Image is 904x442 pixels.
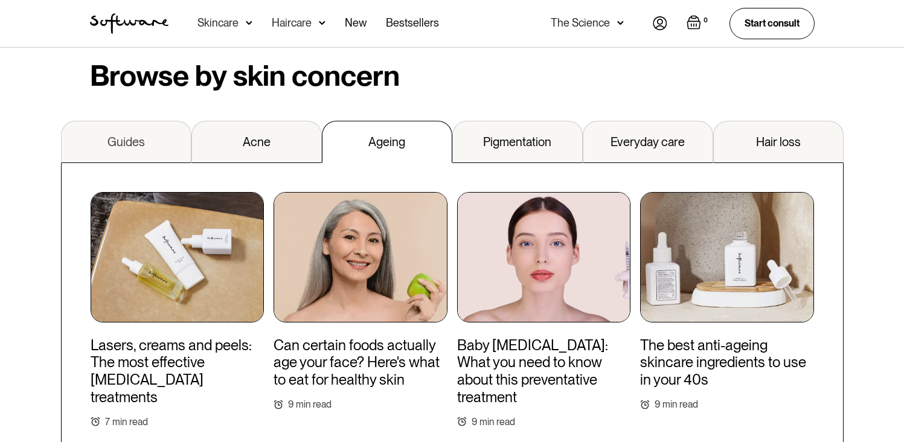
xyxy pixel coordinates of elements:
img: arrow down [319,17,325,29]
div: The Science [551,17,610,29]
div: Everyday care [611,135,685,149]
div: min read [479,416,515,428]
h3: Can certain foods actually age your face? Here's what to eat for healthy skin [274,337,447,389]
div: 9 [288,399,293,410]
a: home [90,13,168,34]
img: Software Logo [90,13,168,34]
div: Acne [243,135,271,149]
div: min read [662,399,698,410]
img: arrow down [246,17,252,29]
div: Skincare [197,17,239,29]
div: min read [112,416,148,428]
a: Start consult [729,8,815,39]
div: 7 [105,416,110,428]
img: arrow down [617,17,624,29]
div: Pigmentation [483,135,551,149]
a: Can certain foods actually age your face? Here's what to eat for healthy skin9min read [274,192,447,411]
div: 9 [472,416,477,428]
h3: Lasers, creams and peels: The most effective [MEDICAL_DATA] treatments [91,337,264,406]
h3: The best anti-ageing skincare ingredients to use in your 40s [640,337,814,389]
div: Ageing [368,135,405,149]
a: Baby [MEDICAL_DATA]: What you need to know about this preventative treatment9min read [457,192,631,428]
div: 0 [701,15,710,26]
div: Hair loss [756,135,801,149]
h2: Browse by skin concern [90,60,815,92]
a: Open empty cart [687,15,710,32]
div: 9 [655,399,660,410]
a: Lasers, creams and peels: The most effective [MEDICAL_DATA] treatments7min read [91,192,264,428]
div: Haircare [272,17,312,29]
a: The best anti-ageing skincare ingredients to use in your 40s9min read [640,192,814,411]
div: min read [296,399,332,410]
h3: Baby [MEDICAL_DATA]: What you need to know about this preventative treatment [457,337,631,406]
div: Guides [107,135,145,149]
